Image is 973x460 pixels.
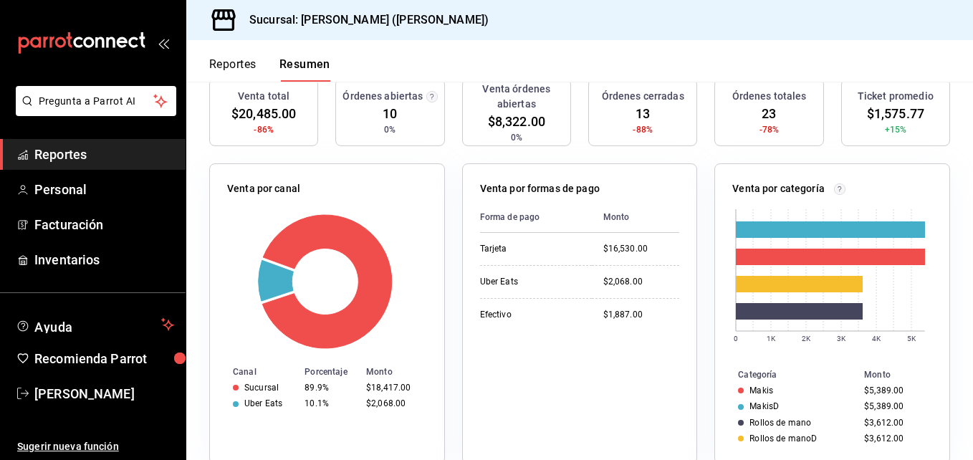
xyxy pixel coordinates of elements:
[592,202,680,233] th: Monto
[366,398,421,408] div: $2,068.00
[210,364,299,380] th: Canal
[759,123,780,136] span: -78%
[16,86,176,116] button: Pregunta a Parrot AI
[864,401,926,411] div: $5,389.00
[715,367,858,383] th: Categoría
[480,309,580,321] div: Efectivo
[511,131,522,144] span: 0%
[34,351,147,366] font: Recomienda Parrot
[636,104,650,123] span: 13
[867,104,924,123] span: $1,575.77
[480,202,592,233] th: Forma de pago
[299,364,360,380] th: Porcentaje
[872,335,881,342] text: 4K
[858,89,934,104] h3: Ticket promedio
[749,418,811,428] div: Rollos de mano
[864,433,926,444] div: $3,612.00
[305,383,355,393] div: 89.9%
[231,104,296,123] span: $20,485.00
[864,385,926,396] div: $5,389.00
[480,181,600,196] p: Venta por formas de pago
[227,181,300,196] p: Venta por canal
[749,401,779,411] div: MakisD
[732,89,807,104] h3: Órdenes totales
[158,37,169,49] button: open_drawer_menu
[469,82,565,112] h3: Venta órdenes abiertas
[360,364,444,380] th: Monto
[767,335,776,342] text: 1K
[17,441,119,452] font: Sugerir nueva función
[603,276,680,288] div: $2,068.00
[209,57,257,72] font: Reportes
[383,104,397,123] span: 10
[209,57,330,82] div: Pestañas de navegación
[837,335,846,342] text: 3K
[603,309,680,321] div: $1,887.00
[279,57,330,82] button: Resumen
[34,182,87,197] font: Personal
[488,112,545,131] span: $8,322.00
[34,386,135,401] font: [PERSON_NAME]
[244,383,279,393] div: Sucursal
[384,123,396,136] span: 0%
[734,335,738,342] text: 0
[602,89,684,104] h3: Órdenes cerradas
[10,104,176,119] a: Pregunta a Parrot AI
[858,367,949,383] th: Monto
[34,252,100,267] font: Inventarios
[34,316,155,333] span: Ayuda
[39,94,154,109] span: Pregunta a Parrot AI
[254,123,274,136] span: -86%
[633,123,653,136] span: -88%
[342,89,423,104] h3: Órdenes abiertas
[480,276,580,288] div: Uber Eats
[366,383,421,393] div: $18,417.00
[802,335,811,342] text: 2K
[749,433,817,444] div: Rollos de manoD
[864,418,926,428] div: $3,612.00
[732,181,825,196] p: Venta por categoría
[480,243,580,255] div: Tarjeta
[885,123,907,136] span: +15%
[238,89,289,104] h3: Venta total
[749,385,773,396] div: Makis
[762,104,776,123] span: 23
[603,243,680,255] div: $16,530.00
[305,398,355,408] div: 10.1%
[244,398,282,408] div: Uber Eats
[34,217,103,232] font: Facturación
[34,147,87,162] font: Reportes
[238,11,489,29] h3: Sucursal: [PERSON_NAME] ([PERSON_NAME])
[907,335,916,342] text: 5K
